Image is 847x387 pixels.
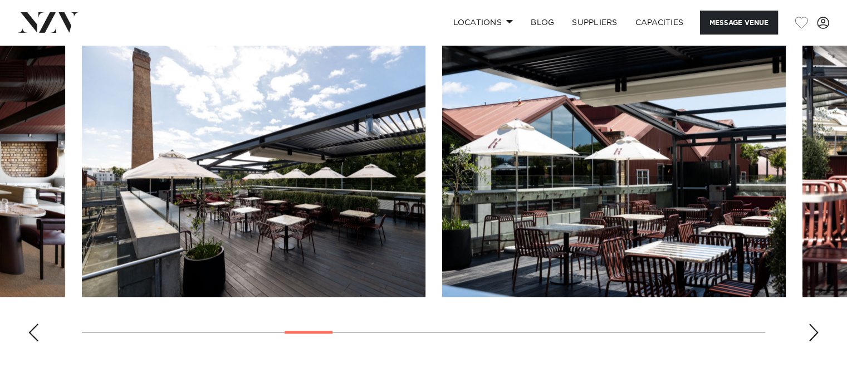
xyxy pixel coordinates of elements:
a: Locations [444,11,522,35]
button: Message Venue [700,11,778,35]
swiper-slide: 9 / 27 [82,45,425,297]
a: SUPPLIERS [563,11,626,35]
a: BLOG [522,11,563,35]
swiper-slide: 10 / 27 [442,45,786,297]
img: Rooftop bar with umbrellas at Darling on Drake [442,45,786,297]
a: Capacities [626,11,693,35]
img: nzv-logo.png [18,12,79,32]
